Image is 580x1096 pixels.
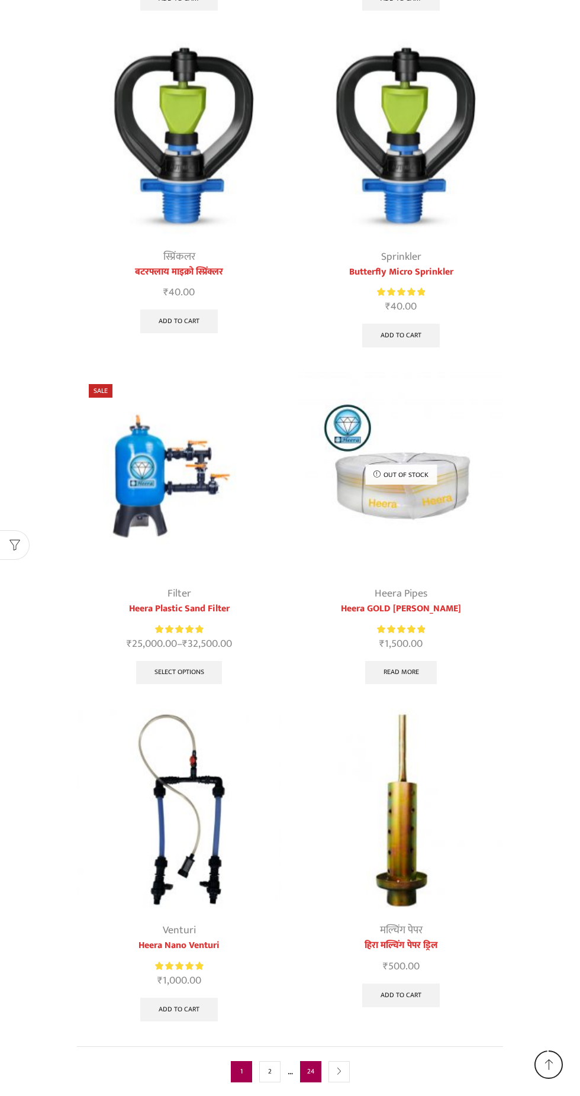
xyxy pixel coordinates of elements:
a: Add to cart: “बटरफ्लाय माइक्रो स्प्रिंक्लर” [140,310,218,333]
bdi: 40.00 [163,283,195,301]
span: ₹ [182,635,188,653]
a: मल्चिंग पेपर [380,921,423,939]
span: Page 1 [231,1061,252,1082]
bdi: 1,000.00 [157,972,201,989]
a: स्प्रिंकलर [163,248,195,266]
div: Rated 5.00 out of 5 [377,623,425,636]
img: Heera Plastic Sand Filter [77,372,281,576]
img: बटरफ्लाय माइक्रो स्प्रिंक्लर [77,36,281,240]
span: ₹ [157,972,163,989]
a: Add to cart: “हिरा मल्चिंग पेपर ड्रिल” [362,984,440,1007]
a: Sprinkler [381,248,421,266]
img: Mulching Paper Hole [299,709,503,913]
span: Rated out of 5 [155,623,203,636]
span: Rated out of 5 [377,286,425,298]
img: Heera Nano Venturi [77,709,281,913]
span: ₹ [379,635,385,653]
a: Filter [167,585,191,602]
div: Rated 5.00 out of 5 [155,623,203,636]
a: Heera Plastic Sand Filter [77,602,281,616]
span: Rated out of 5 [155,960,203,972]
a: Page 2 [259,1061,281,1082]
a: Heera Nano Venturi [77,939,281,953]
span: … [288,1063,293,1079]
a: Heera Pipes [375,585,427,602]
span: Rated out of 5 [377,623,425,636]
span: ₹ [385,298,391,315]
a: Butterfly Micro Sprinkler [299,265,503,279]
bdi: 25,000.00 [127,635,177,653]
a: Venturi [163,921,196,939]
span: Sale [89,384,112,398]
p: Out of stock [365,465,437,485]
a: Heera GOLD [PERSON_NAME] [299,602,503,616]
span: ₹ [383,958,388,975]
bdi: 1,500.00 [379,635,423,653]
a: बटरफ्लाय माइक्रो स्प्रिंक्लर [77,265,281,279]
span: – [77,636,281,652]
a: Read more about “Heera GOLD Krishi Pipe” [365,661,437,685]
a: Add to cart: “Butterfly Micro Sprinkler” [362,324,440,347]
bdi: 500.00 [383,958,420,975]
a: हिरा मल्चिंग पेपर ड्रिल [299,939,503,953]
a: Add to cart: “Heera Nano Venturi” [140,998,218,1021]
div: Rated 5.00 out of 5 [377,286,425,298]
a: Select options for “Heera Plastic Sand Filter” [136,661,223,685]
img: Heera GOLD Krishi Pipe [299,372,503,576]
bdi: 40.00 [385,298,417,315]
div: Rated 5.00 out of 5 [155,960,203,972]
bdi: 32,500.00 [182,635,232,653]
span: ₹ [127,635,132,653]
span: ₹ [163,283,169,301]
img: Butterfly Micro Sprinkler [299,36,503,240]
a: Page 24 [300,1061,321,1082]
